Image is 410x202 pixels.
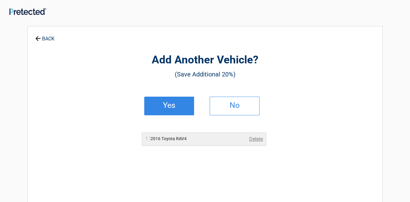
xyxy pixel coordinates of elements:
h2: Yes [151,103,188,108]
a: BACK [34,30,56,41]
h3: (Save Additional 20%) [62,69,348,80]
img: Main Logo [9,8,46,15]
h2: No [216,103,253,108]
a: Delete [249,135,263,143]
h2: Add Another Vehicle? [62,53,348,67]
h2: 2016 Toyota RAV4 [145,135,187,142]
span: 1 | [145,135,150,141]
